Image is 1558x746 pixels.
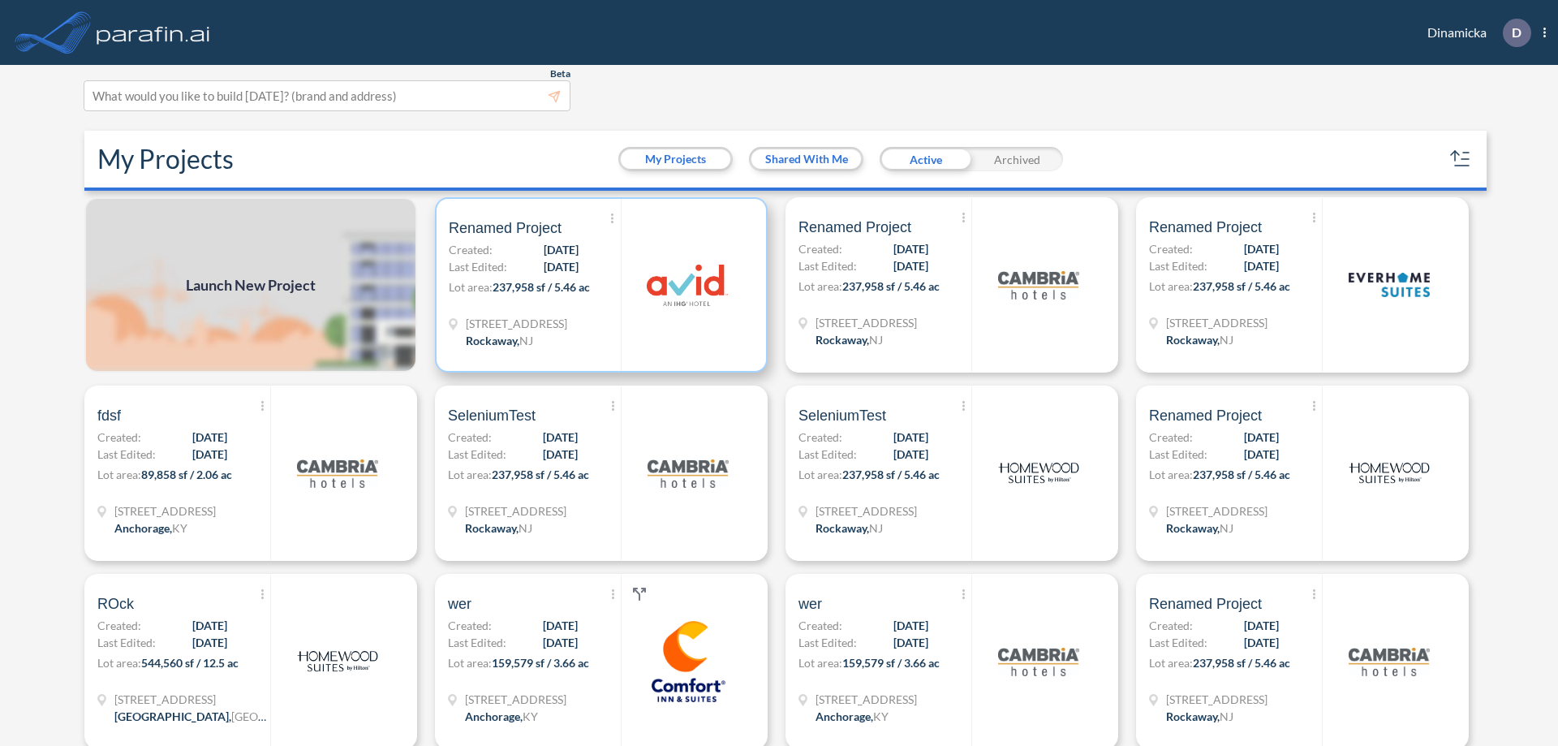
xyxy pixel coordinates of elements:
img: logo [648,621,729,702]
span: 237,958 sf / 5.46 ac [1193,656,1290,670]
span: [DATE] [893,446,928,463]
span: 1790 Evergreen Rd [816,691,917,708]
span: fdsf [97,406,121,425]
span: Renamed Project [1149,406,1262,425]
span: Renamed Project [1149,594,1262,614]
span: Last Edited: [1149,634,1207,651]
span: [GEOGRAPHIC_DATA] [231,709,347,723]
img: logo [1349,433,1430,514]
span: 321 Mt Hope Ave [466,315,567,332]
span: 237,958 sf / 5.46 ac [493,280,590,294]
span: [DATE] [192,617,227,634]
span: 321 Mt Hope Ave [816,314,917,331]
button: My Projects [621,149,730,169]
span: 1790 Evergreen Rd [465,691,566,708]
span: Rockaway , [816,521,869,535]
a: SeleniumTestCreated:[DATE]Last Edited:[DATE]Lot area:237,958 sf / 5.46 ac[STREET_ADDRESS]Rockaway... [779,386,1130,561]
span: [DATE] [543,429,578,446]
span: SeleniumTest [798,406,886,425]
div: Anchorage, KY [816,708,889,725]
span: [DATE] [893,429,928,446]
span: Renamed Project [449,218,562,238]
span: Created: [1149,240,1193,257]
span: Anchorage , [114,521,172,535]
span: KY [523,709,538,723]
span: NJ [869,333,883,347]
span: Lot area: [449,280,493,294]
span: [DATE] [1244,240,1279,257]
span: 1899 Evergreen Rd [114,502,216,520]
span: 237,958 sf / 5.46 ac [492,468,589,481]
span: [DATE] [1244,446,1279,463]
span: [DATE] [1244,257,1279,274]
img: logo [647,244,728,326]
div: Rockaway, NJ [1166,708,1233,725]
div: Active [880,147,971,171]
span: Last Edited: [798,257,857,274]
div: Rockaway, NJ [816,331,883,348]
span: Rockaway , [1166,333,1220,347]
span: [DATE] [543,617,578,634]
span: Created: [448,617,492,634]
span: KY [172,521,187,535]
img: logo [297,433,378,514]
a: fdsfCreated:[DATE]Last Edited:[DATE]Lot area:89,858 sf / 2.06 ac[STREET_ADDRESS]Anchorage,KYlogo [78,386,428,561]
span: NJ [519,521,532,535]
span: SeleniumTest [448,406,536,425]
span: Last Edited: [448,634,506,651]
span: 321 Mt Hope Ave [816,502,917,520]
span: [DATE] [893,240,928,257]
span: 321 Mt Hope Ave [1166,314,1267,331]
span: Rockaway , [816,333,869,347]
span: Lot area: [798,279,842,293]
span: Lot area: [1149,656,1193,670]
button: sort [1448,146,1474,172]
span: Renamed Project [1149,218,1262,237]
div: Dinamicka [1403,19,1546,47]
span: 237,958 sf / 5.46 ac [1193,279,1290,293]
span: Last Edited: [448,446,506,463]
span: Lot area: [448,656,492,670]
div: Archived [971,147,1063,171]
span: Rockaway , [466,334,519,347]
span: [DATE] [544,258,579,275]
span: Lot area: [798,656,842,670]
span: [DATE] [1244,617,1279,634]
span: Beta [550,67,570,80]
span: 159,579 sf / 3.66 ac [492,656,589,670]
span: Created: [798,429,842,446]
img: logo [998,621,1079,702]
span: [DATE] [543,446,578,463]
span: 321 Mt Hope Ave [1166,502,1267,520]
span: Created: [97,429,141,446]
span: [DATE] [543,634,578,651]
span: 544,560 sf / 12.5 ac [141,656,239,670]
div: Houston, TX [114,708,269,725]
span: 321 Mt Hope Ave [465,502,566,520]
span: Created: [798,240,842,257]
span: Created: [798,617,842,634]
span: ROck [97,594,134,614]
span: NJ [1220,521,1233,535]
a: Renamed ProjectCreated:[DATE]Last Edited:[DATE]Lot area:237,958 sf / 5.46 ac[STREET_ADDRESS]Rocka... [1130,386,1480,561]
span: Last Edited: [97,446,156,463]
a: Renamed ProjectCreated:[DATE]Last Edited:[DATE]Lot area:237,958 sf / 5.46 ac[STREET_ADDRESS]Rocka... [779,197,1130,373]
span: 237,958 sf / 5.46 ac [842,468,940,481]
span: Renamed Project [798,218,911,237]
span: 237,958 sf / 5.46 ac [1193,468,1290,481]
a: Renamed ProjectCreated:[DATE]Last Edited:[DATE]Lot area:237,958 sf / 5.46 ac[STREET_ADDRESS]Rocka... [428,197,779,373]
span: Created: [1149,617,1193,634]
div: Anchorage, KY [465,708,538,725]
span: Lot area: [448,468,492,481]
span: [DATE] [192,429,227,446]
span: 89,858 sf / 2.06 ac [141,468,232,481]
img: logo [1349,621,1430,702]
span: 159,579 sf / 3.66 ac [842,656,940,670]
h2: My Projects [97,144,234,175]
span: Rockaway , [1166,521,1220,535]
span: Lot area: [798,468,842,481]
span: NJ [519,334,533,347]
img: logo [998,433,1079,514]
div: Rockaway, NJ [816,520,883,537]
img: add [84,197,417,373]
